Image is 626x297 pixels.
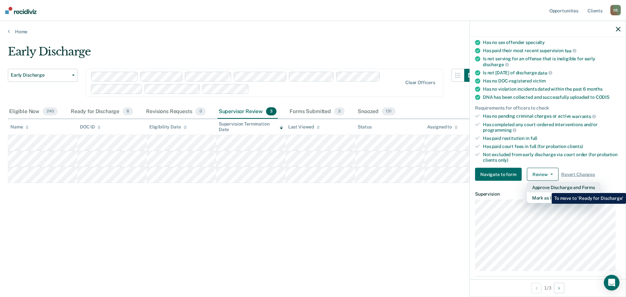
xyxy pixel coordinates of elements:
[483,86,620,92] div: Has no violation incidents dated within the past 6
[5,7,37,14] img: Recidiviz
[526,39,545,45] span: specialty
[11,72,69,78] span: Early Discharge
[288,124,320,130] div: Last Viewed
[483,127,516,133] span: programming
[195,107,205,116] span: 0
[475,168,524,181] a: Navigate to form link
[358,124,372,130] div: Status
[538,70,552,75] span: date
[475,168,522,181] button: Navigate to form
[604,275,619,290] div: Open Intercom Messenger
[427,124,458,130] div: Assigned to
[554,283,564,293] button: Next Opportunity
[483,70,620,76] div: Is not [DATE] of discharge
[483,144,620,149] div: Has paid court fees in full (for probation
[527,193,600,203] button: Mark as Ineligible
[567,144,583,149] span: clients)
[533,78,546,83] span: victim
[145,105,207,119] div: Revisions Requests
[219,121,283,132] div: Supervision Termination Date
[149,124,187,130] div: Eligibility Date
[527,168,559,181] button: Review
[8,29,618,35] a: Home
[610,5,621,15] div: D B
[470,279,626,296] div: 1 / 3
[498,157,508,162] span: only)
[356,105,397,119] div: Snoozed
[475,191,620,197] dt: Supervision
[8,45,477,64] div: Early Discharge
[43,107,58,116] span: 240
[288,105,346,119] div: Forms Submitted
[561,172,595,177] span: Revert Changes
[475,105,620,111] div: Requirements for officers to check
[530,136,537,141] span: full
[266,107,276,116] span: 3
[483,122,620,133] div: Has completed any court-ordered interventions and/or
[8,105,59,119] div: Eligible Now
[531,283,542,293] button: Previous Opportunity
[596,95,609,100] span: CODIS
[123,107,133,116] span: 8
[572,114,596,119] span: warrants
[483,39,620,45] div: Has no sex offender
[10,124,29,130] div: Name
[483,95,620,100] div: DNA has been collected and successfully uploaded to
[334,107,345,116] span: 3
[483,56,620,67] div: Is not serving for an offense that is ineligible for early
[483,152,620,163] div: Not excluded from early discharge via court order (for probation clients
[483,78,620,84] div: Has no DOC-registered
[483,136,620,141] div: Has paid restitution in
[565,48,576,53] span: fee
[80,124,101,130] div: DOC ID
[527,182,600,193] button: Approve Discharge and Forms
[217,105,278,119] div: Supervisor Review
[405,80,435,85] div: Clear officers
[587,86,603,92] span: months
[382,107,395,116] span: 131
[69,105,134,119] div: Ready for Discharge
[483,113,620,119] div: Has no pending criminal charges or active
[483,62,509,67] span: discharge
[483,48,620,53] div: Has paid their most recent supervision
